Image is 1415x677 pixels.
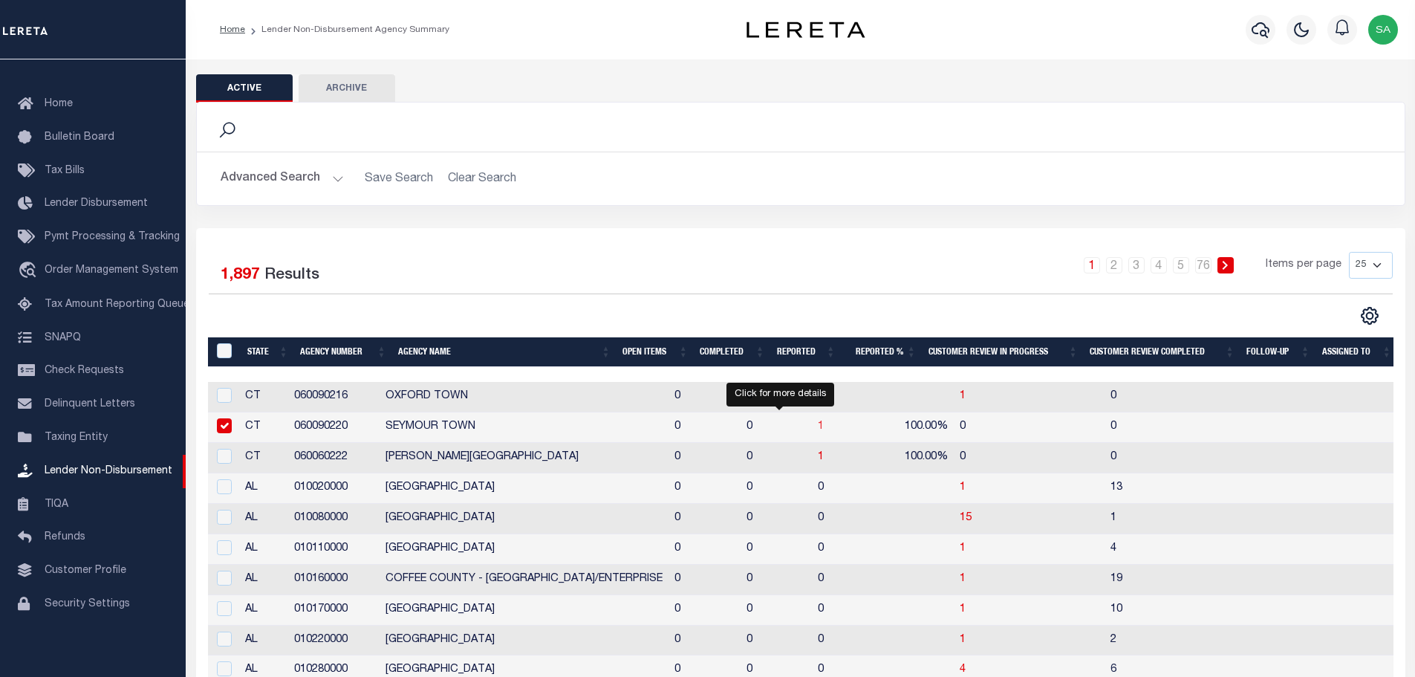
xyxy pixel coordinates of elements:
[1084,337,1240,368] th: Customer Review Completed: activate to sort column ascending
[239,412,288,443] td: CT
[45,466,172,476] span: Lender Non-Disbursement
[288,412,380,443] td: 060090220
[239,565,288,595] td: AL
[1106,257,1122,273] a: 2
[812,534,878,565] td: 0
[1195,257,1211,273] a: 76
[245,23,449,36] li: Lender Non-Disbursement Agency Summary
[960,664,966,675] a: 4
[1105,443,1251,473] td: 0
[45,399,135,409] span: Delinquent Letters
[669,473,741,504] td: 0
[617,337,694,368] th: Open Items: activate to sort column ascending
[923,337,1084,368] th: Customer Review In Progress: activate to sort column ascending
[45,532,85,542] span: Refunds
[960,574,966,584] a: 1
[954,443,1105,473] td: 0
[1105,473,1251,504] td: 13
[960,482,966,493] a: 1
[669,412,741,443] td: 0
[196,74,293,103] button: Active
[741,626,813,656] td: 0
[45,99,73,109] span: Home
[1266,257,1341,273] span: Items per page
[288,595,380,626] td: 010170000
[960,513,972,523] span: 15
[380,412,669,443] td: SEYMOUR TOWN
[818,421,824,432] a: 1
[1105,565,1251,595] td: 19
[1173,257,1189,273] a: 5
[380,565,669,595] td: COFFEE COUNTY - [GEOGRAPHIC_DATA]/ENTERPRISE
[380,504,669,534] td: [GEOGRAPHIC_DATA]
[288,382,380,412] td: 060090216
[960,391,966,401] a: 1
[741,504,813,534] td: 0
[1105,412,1251,443] td: 0
[812,504,878,534] td: 0
[45,132,114,143] span: Bulletin Board
[960,604,966,615] span: 1
[45,433,108,443] span: Taxing Entity
[1105,534,1251,565] td: 4
[694,337,770,368] th: Completed: activate to sort column ascending
[1240,337,1315,368] th: Follow-up: activate to sort column ascending
[288,443,380,473] td: 060060222
[45,566,126,576] span: Customer Profile
[960,635,966,645] a: 1
[380,595,669,626] td: [GEOGRAPHIC_DATA]
[239,443,288,473] td: CT
[45,198,148,209] span: Lender Disbursement
[741,595,813,626] td: 0
[45,166,85,176] span: Tax Bills
[45,232,180,242] span: Pymt Processing & Tracking
[669,565,741,595] td: 0
[264,264,319,288] label: Results
[669,626,741,656] td: 0
[741,473,813,504] td: 0
[221,164,344,193] button: Advanced Search
[812,565,878,595] td: 0
[1368,15,1398,45] img: svg+xml;base64,PHN2ZyB4bWxucz0iaHR0cDovL3d3dy53My5vcmcvMjAwMC9zdmciIHBvaW50ZXItZXZlbnRzPSJub25lIi...
[241,337,294,368] th: State: activate to sort column ascending
[669,504,741,534] td: 0
[1105,382,1251,412] td: 0
[878,412,954,443] td: 100.00%
[45,599,130,609] span: Security Settings
[239,504,288,534] td: AL
[669,595,741,626] td: 0
[812,473,878,504] td: 0
[380,382,669,412] td: OXFORD TOWN
[741,565,813,595] td: 0
[960,543,966,554] span: 1
[1105,504,1251,534] td: 1
[1316,337,1398,368] th: Assigned To: activate to sort column ascending
[208,337,242,368] th: MBACode
[294,337,392,368] th: Agency Number: activate to sort column ascending
[220,25,245,34] a: Home
[1128,257,1145,273] a: 3
[380,626,669,656] td: [GEOGRAPHIC_DATA]
[954,412,1105,443] td: 0
[818,452,824,462] a: 1
[878,443,954,473] td: 100.00%
[380,473,669,504] td: [GEOGRAPHIC_DATA]
[669,443,741,473] td: 0
[288,565,380,595] td: 010160000
[18,262,42,281] i: travel_explore
[239,473,288,504] td: AL
[669,534,741,565] td: 0
[741,443,813,473] td: 0
[221,268,260,283] span: 1,897
[288,626,380,656] td: 010220000
[669,382,741,412] td: 0
[1151,257,1167,273] a: 4
[1105,626,1251,656] td: 2
[842,337,923,368] th: Reported %: activate to sort column ascending
[288,534,380,565] td: 010110000
[771,337,842,368] th: Reported: activate to sort column ascending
